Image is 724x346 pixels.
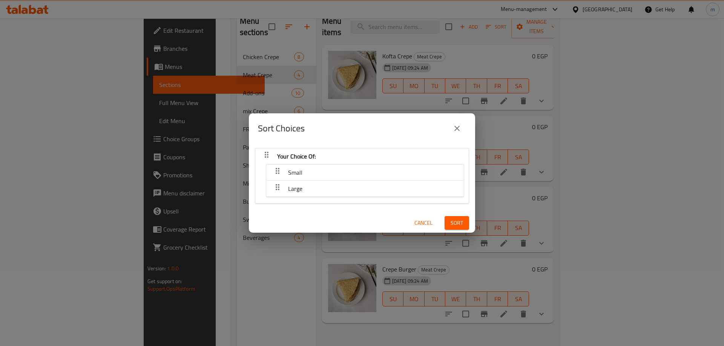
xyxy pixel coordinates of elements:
[288,167,302,178] span: Small
[288,183,302,194] span: Large
[451,218,463,228] span: Sort
[266,165,464,181] div: Small
[448,119,466,137] button: close
[266,181,464,197] div: Large
[411,216,436,230] button: Cancel
[414,218,433,228] span: Cancel
[258,122,305,134] h2: Sort Choices
[271,182,459,195] button: Large
[255,148,469,204] div: Your Choice Of:SmallLarge
[277,151,316,162] span: Your Choice Of:
[445,216,469,230] button: Sort
[271,166,459,179] button: Small
[260,150,464,163] button: Your Choice Of:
